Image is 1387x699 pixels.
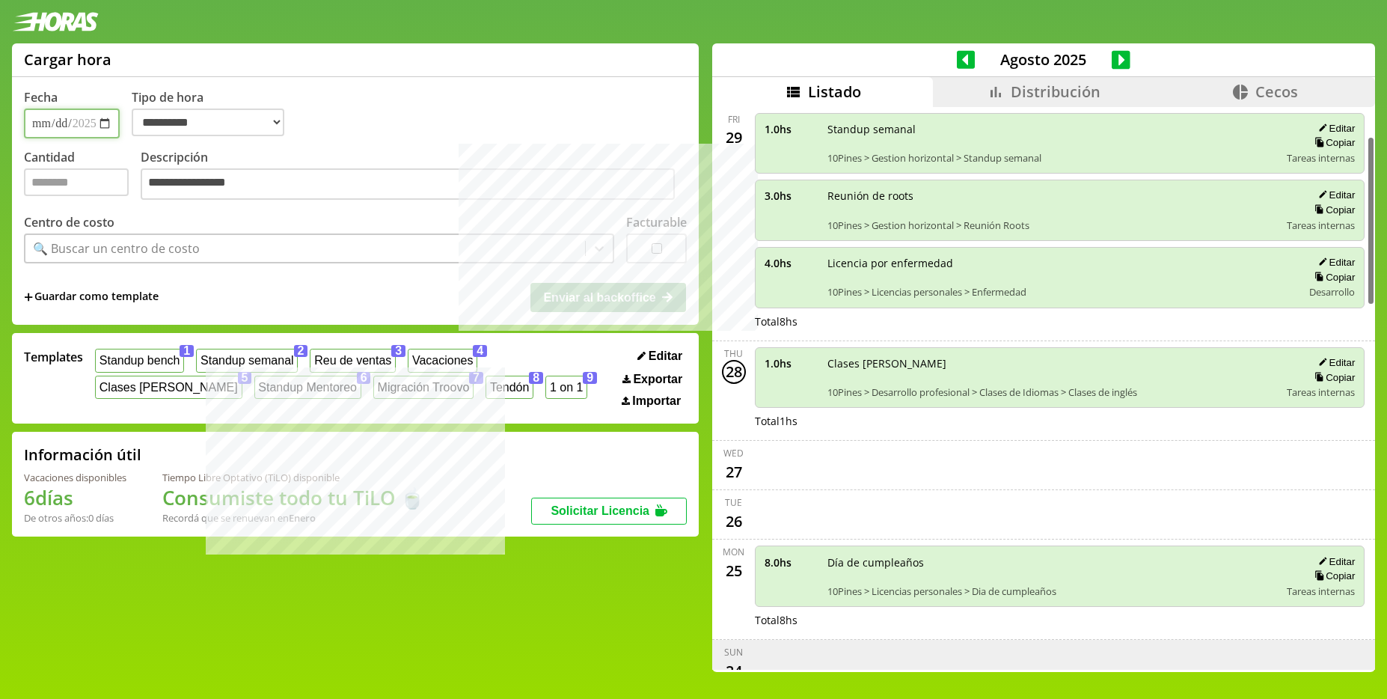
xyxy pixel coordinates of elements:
[827,285,1293,299] span: 10Pines > Licencias personales > Enfermedad
[1310,371,1355,384] button: Copiar
[724,347,743,360] div: Thu
[373,376,474,399] button: Migración Troovo7
[1310,570,1355,582] button: Copiar
[141,149,687,204] label: Descripción
[551,504,649,517] span: Solicitar Licencia
[162,484,424,511] h1: Consumiste todo tu TiLO 🍵
[633,349,687,364] button: Editar
[180,345,194,357] span: 1
[1314,189,1355,201] button: Editar
[722,659,746,683] div: 24
[765,555,817,570] span: 8.0 hs
[24,349,83,365] span: Templates
[24,214,114,231] label: Centro de costo
[827,189,1277,203] span: Reunión de roots
[649,349,682,363] span: Editar
[724,646,743,659] div: Sun
[294,345,308,357] span: 2
[827,584,1277,598] span: 10Pines > Licencias personales > Dia de cumpleaños
[827,385,1277,399] span: 10Pines > Desarrollo profesional > Clases de Idiomas > Clases de inglés
[827,356,1277,370] span: Clases [PERSON_NAME]
[975,49,1112,70] span: Agosto 2025
[722,126,746,150] div: 29
[1287,219,1355,232] span: Tareas internas
[33,240,200,257] div: 🔍 Buscar un centro de costo
[162,471,424,484] div: Tiempo Libre Optativo (TiLO) disponible
[633,373,682,386] span: Exportar
[24,445,141,465] h2: Información útil
[12,12,99,31] img: logotipo
[755,613,1365,627] div: Total 8 hs
[1314,256,1355,269] button: Editar
[162,511,424,525] div: Recordá que se renuevan en
[827,122,1277,136] span: Standup semanal
[141,168,675,200] textarea: Descripción
[1255,82,1298,102] span: Cecos
[712,107,1375,670] div: scrollable content
[827,219,1277,232] span: 10Pines > Gestion horizontal > Reunión Roots
[531,498,687,525] button: Solicitar Licencia
[132,89,296,138] label: Tipo de hora
[723,546,744,558] div: Mon
[24,49,111,70] h1: Cargar hora
[1011,82,1100,102] span: Distribución
[808,82,861,102] span: Listado
[95,376,242,399] button: Clases [PERSON_NAME]5
[408,349,477,372] button: Vacaciones4
[95,349,184,372] button: Standup bench1
[618,372,687,387] button: Exportar
[723,447,744,460] div: Wed
[1314,122,1355,135] button: Editar
[1310,271,1355,284] button: Copiar
[289,511,316,525] b: Enero
[1310,136,1355,149] button: Copiar
[765,256,817,270] span: 4.0 hs
[1310,204,1355,216] button: Copiar
[1309,285,1355,299] span: Desarrollo
[827,555,1277,570] span: Día de cumpleaños
[545,376,587,399] button: 1 on 19
[722,460,746,483] div: 27
[24,511,126,525] div: De otros años: 0 días
[391,345,405,357] span: 3
[132,109,284,136] select: Tipo de hora
[755,314,1365,329] div: Total 8 hs
[755,414,1365,428] div: Total 1 hs
[24,289,159,305] span: +Guardar como template
[765,122,817,136] span: 1.0 hs
[827,151,1277,165] span: 10Pines > Gestion horizontal > Standup semanal
[469,372,483,384] span: 7
[196,349,298,372] button: Standup semanal2
[1287,385,1355,399] span: Tareas internas
[765,356,817,370] span: 1.0 hs
[765,189,817,203] span: 3.0 hs
[1287,151,1355,165] span: Tareas internas
[486,376,533,399] button: Tendón8
[238,372,252,384] span: 5
[1314,356,1355,369] button: Editar
[24,484,126,511] h1: 6 días
[632,394,681,408] span: Importar
[583,372,597,384] span: 9
[254,376,361,399] button: Standup Mentoreo6
[24,289,33,305] span: +
[728,113,740,126] div: Fri
[529,372,543,384] span: 8
[473,345,487,357] span: 4
[722,558,746,582] div: 25
[1287,584,1355,598] span: Tareas internas
[24,471,126,484] div: Vacaciones disponibles
[725,496,742,509] div: Tue
[24,168,129,196] input: Cantidad
[827,256,1293,270] span: Licencia por enfermedad
[626,214,687,231] label: Facturable
[722,509,746,533] div: 26
[24,149,141,204] label: Cantidad
[357,372,371,384] span: 6
[24,89,58,106] label: Fecha
[310,349,396,372] button: Reu de ventas3
[722,360,746,384] div: 28
[1314,555,1355,568] button: Editar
